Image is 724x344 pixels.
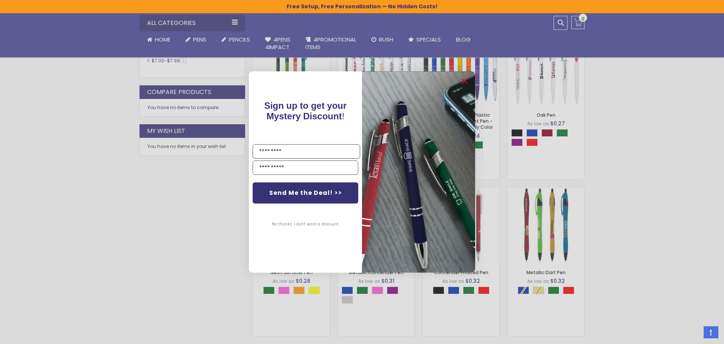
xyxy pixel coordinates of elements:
img: pop-up-image [362,71,475,273]
span: ! [264,100,347,121]
button: Send Me the Deal! >> [253,182,358,204]
button: No thanks, I don't want a discount. [268,215,343,234]
button: Close dialog [459,75,471,87]
span: Sign up to get your Mystery Discount [264,100,347,121]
